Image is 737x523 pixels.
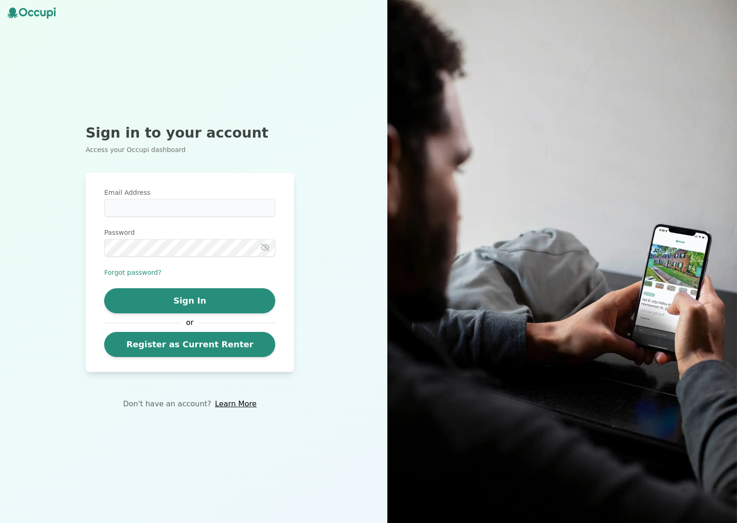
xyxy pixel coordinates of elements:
p: Don't have an account? [123,398,212,410]
label: Password [104,228,275,237]
label: Email Address [104,188,275,197]
button: Sign In [104,288,275,313]
a: Learn More [215,398,256,410]
button: Forgot password? [104,268,161,277]
span: or [181,317,198,328]
p: Access your Occupi dashboard [86,145,294,154]
a: Register as Current Renter [104,332,275,357]
h2: Sign in to your account [86,125,294,141]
